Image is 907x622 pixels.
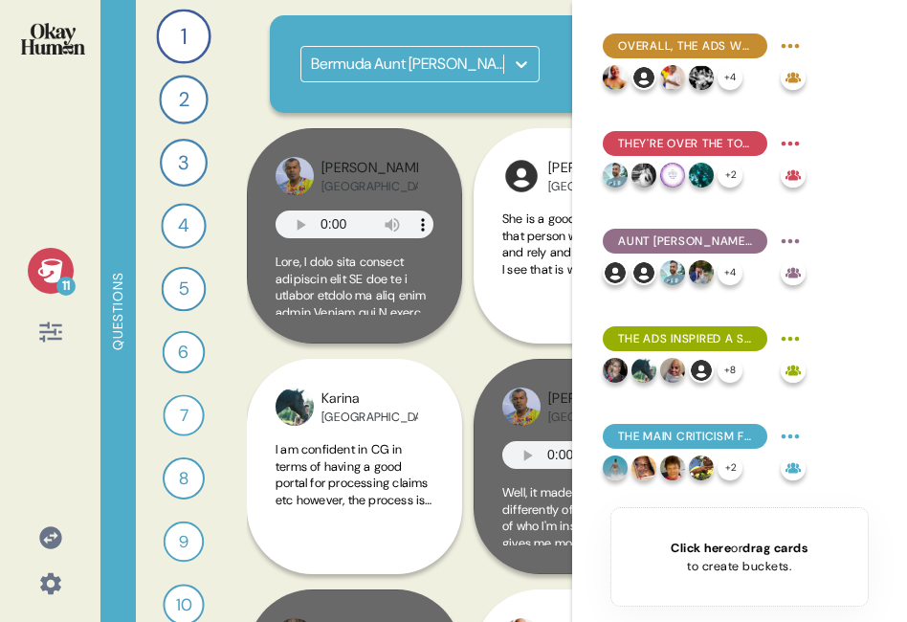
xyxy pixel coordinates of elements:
span: drag cards [742,540,807,556]
img: profilepic_8944889108887320.jpg [660,65,685,90]
img: profilepic_8731255663657876.jpg [660,455,685,480]
img: profilepic_9178880885511738.jpg [660,260,685,285]
span: The ads inspired a solid majority to learn more about CG. [618,330,752,347]
img: profilepic_8641003982662541.jpg [660,163,685,188]
img: profilepic_8961195873944659.jpg [631,358,656,383]
img: l1ibTKarBSWXLOhlfT5LxFP+OttMJpPJZDKZTCbz9PgHEggSPYjZSwEAAAAASUVORK5CYII= [502,157,541,195]
span: The main criticism focused on the complexity of the ads' situations. [618,428,752,445]
img: profilepic_8762358263883142.jpg [689,455,714,480]
span: Click here [671,540,731,556]
img: profilepic_27611642905117247.jpg [689,260,714,285]
div: + 4 [718,260,742,285]
div: [GEOGRAPHIC_DATA] [548,410,645,425]
div: 7 [163,394,204,435]
div: [PERSON_NAME] [548,158,645,179]
img: profilepic_8661641547287273.jpg [689,65,714,90]
img: l1ibTKarBSWXLOhlfT5LxFP+OttMJpPJZDKZTCbz9PgHEggSPYjZSwEAAAAASUVORK5CYII= [631,260,656,285]
span: They're over the top in a good way, feeling energetic and eye-catching. [618,135,752,152]
div: 3 [160,139,208,187]
div: 4 [161,203,206,248]
img: profilepic_8881550065267594.jpg [631,163,656,188]
img: profilepic_8961195873944659.jpg [276,388,314,426]
img: okayhuman.3b1b6348.png [21,23,85,55]
img: profilepic_8758838810876357.jpg [502,388,541,426]
div: + 2 [718,455,742,480]
img: profilepic_8758838810876357.jpg [276,157,314,195]
img: profilepic_9024873777575936.jpg [603,358,628,383]
div: 9 [164,522,204,562]
img: l1ibTKarBSWXLOhlfT5LxFP+OttMJpPJZDKZTCbz9PgHEggSPYjZSwEAAAAASUVORK5CYII= [631,65,656,90]
div: 1 [156,9,210,63]
img: profilepic_9178880885511738.jpg [603,163,628,188]
div: [GEOGRAPHIC_DATA] [548,179,645,194]
div: or to create buckets. [671,539,807,575]
div: [GEOGRAPHIC_DATA] [321,179,418,194]
div: [PERSON_NAME] [321,158,418,179]
img: profilepic_9061875277198482.jpg [603,65,628,90]
div: + 8 [718,358,742,383]
img: profilepic_8942133165876297.jpg [603,455,628,480]
div: + 4 [718,65,742,90]
img: profilepic_8832601683462635.jpg [631,455,656,480]
div: 2 [159,75,208,123]
div: 8 [163,457,205,500]
div: 5 [162,267,207,312]
div: Karina [321,389,418,410]
div: Bermuda Aunt [PERSON_NAME] Validation [311,53,505,76]
div: 11 [56,277,76,296]
span: Overall, the ads were described as funny, outrageous, and attention-grabbing. [618,37,752,55]
img: profilepic_8896556800382605.jpg [660,358,685,383]
div: 6 [163,331,206,374]
img: l1ibTKarBSWXLOhlfT5LxFP+OttMJpPJZDKZTCbz9PgHEggSPYjZSwEAAAAASUVORK5CYII= [603,260,628,285]
img: l1ibTKarBSWXLOhlfT5LxFP+OttMJpPJZDKZTCbz9PgHEggSPYjZSwEAAAAASUVORK5CYII= [689,358,714,383]
div: [GEOGRAPHIC_DATA] [321,410,418,425]
div: [PERSON_NAME] [548,389,645,410]
img: profilepic_8691572784258545.jpg [689,163,714,188]
span: Aunt [PERSON_NAME] does a great job of fitting in with & amplifying that vibe. [618,233,752,250]
div: + 2 [718,163,742,188]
